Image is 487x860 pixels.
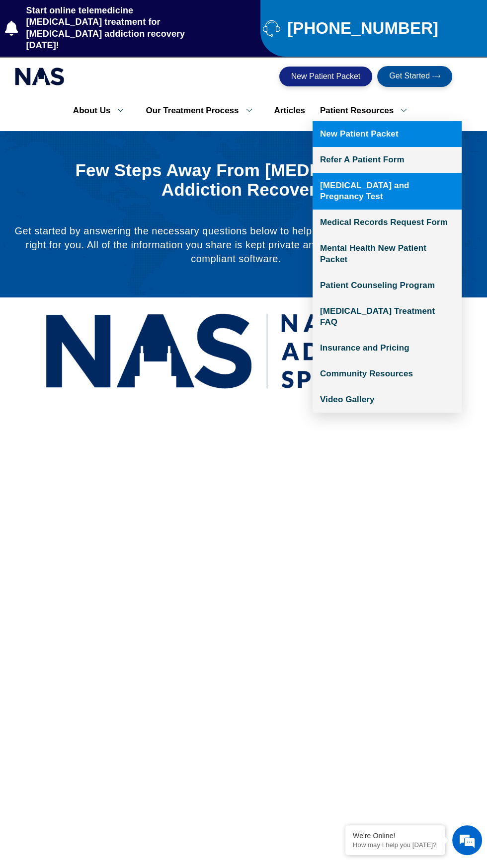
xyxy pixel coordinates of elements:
a: New Patient Packet [279,67,373,86]
span: Start online telemedicine [MEDICAL_DATA] treatment for [MEDICAL_DATA] addiction recovery [DATE]! [24,5,209,52]
span: We're online! [58,125,137,225]
p: Get started by answering the necessary questions below to help us determine which program is righ... [10,224,462,266]
textarea: Type your message and hit 'Enter' [5,271,189,306]
a: New Patient Packet [313,121,462,147]
a: [PHONE_NUMBER] [263,19,482,37]
img: national addiction specialists online suboxone clinic - logo [15,65,65,88]
span: Get Started [389,72,430,81]
a: About Us [66,100,139,121]
a: Refer A Patient Form [313,147,462,173]
a: Patient Counseling Program [313,273,462,298]
a: Insurance and Pricing [313,335,462,361]
a: Mental Health New Patient Packet [313,235,462,272]
a: Articles [266,100,312,121]
a: Community Resources [313,361,462,387]
p: How may I help you today? [353,841,437,849]
div: Minimize live chat window [163,5,187,29]
a: Medical Records Request Form [313,210,462,235]
span: New Patient Packet [291,72,361,80]
img: National Addiction Specialists [45,302,442,399]
div: Chat with us now [67,52,182,65]
a: Get Started [377,66,452,87]
span: [PHONE_NUMBER] [285,23,438,34]
a: [MEDICAL_DATA] and Pregnancy Test [313,173,462,210]
a: Our Treatment Process [138,100,266,121]
a: Start online telemedicine [MEDICAL_DATA] treatment for [MEDICAL_DATA] addiction recovery [DATE]! [5,5,209,52]
div: We're Online! [353,832,437,840]
h1: Few Steps Away From [MEDICAL_DATA] Addiction Recovery [35,161,452,199]
a: [MEDICAL_DATA] Treatment FAQ [313,298,462,335]
div: Navigation go back [11,51,26,66]
a: Patient Resources [313,100,421,121]
a: Video Gallery [313,387,462,413]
